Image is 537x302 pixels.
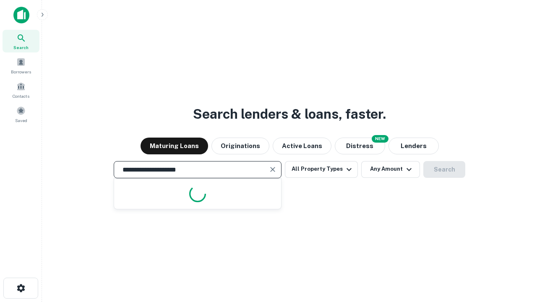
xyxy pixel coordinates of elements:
button: Any Amount [361,161,420,178]
a: Saved [3,103,39,125]
div: NEW [372,135,388,143]
span: Saved [15,117,27,124]
a: Contacts [3,78,39,101]
button: Clear [267,164,279,175]
button: Search distressed loans with lien and other non-mortgage details. [335,138,385,154]
button: Originations [211,138,269,154]
iframe: Chat Widget [495,235,537,275]
button: Maturing Loans [141,138,208,154]
a: Search [3,30,39,52]
button: Lenders [388,138,439,154]
img: capitalize-icon.png [13,7,29,23]
button: All Property Types [285,161,358,178]
span: Search [13,44,29,51]
h3: Search lenders & loans, faster. [193,104,386,124]
button: Active Loans [273,138,331,154]
span: Contacts [13,93,29,99]
a: Borrowers [3,54,39,77]
span: Borrowers [11,68,31,75]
